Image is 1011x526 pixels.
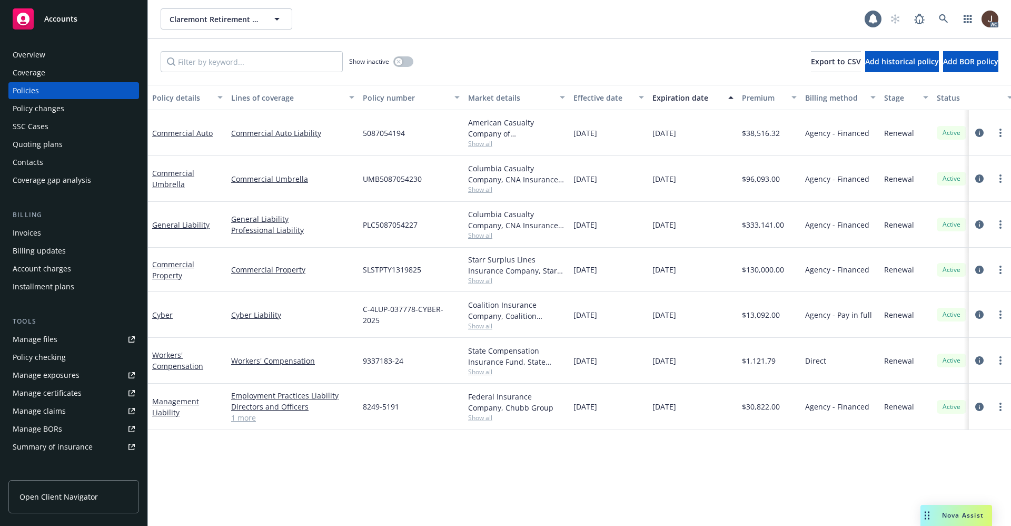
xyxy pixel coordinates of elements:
[994,354,1007,367] a: more
[884,309,914,320] span: Renewal
[468,209,565,231] div: Columbia Casualty Company, CNA Insurance, CRC Group
[8,403,139,420] a: Manage claims
[13,46,45,63] div: Overview
[920,505,934,526] div: Drag to move
[942,511,984,520] span: Nova Assist
[152,168,194,189] a: Commercial Umbrella
[13,260,71,277] div: Account charges
[573,355,597,366] span: [DATE]
[8,4,139,34] a: Accounts
[652,355,676,366] span: [DATE]
[231,412,354,423] a: 1 more
[573,309,597,320] span: [DATE]
[363,128,405,139] span: 5087054194
[363,401,399,412] span: 8249-5191
[742,264,784,275] span: $130,000.00
[742,401,780,412] span: $30,822.00
[652,264,676,275] span: [DATE]
[152,396,199,417] a: Management Liability
[8,278,139,295] a: Installment plans
[569,85,648,110] button: Effective date
[941,310,962,319] span: Active
[231,173,354,184] a: Commercial Umbrella
[941,174,962,183] span: Active
[8,367,139,384] a: Manage exposures
[573,92,632,103] div: Effective date
[13,349,66,366] div: Policy checking
[13,100,64,117] div: Policy changes
[994,172,1007,185] a: more
[652,92,722,103] div: Expiration date
[152,310,173,320] a: Cyber
[884,92,917,103] div: Stage
[994,308,1007,321] a: more
[13,154,43,171] div: Contacts
[880,85,933,110] button: Stage
[13,172,91,189] div: Coverage gap analysis
[652,128,676,139] span: [DATE]
[152,220,210,230] a: General Liability
[994,401,1007,413] a: more
[973,218,986,231] a: circleInformation
[152,92,211,103] div: Policy details
[884,355,914,366] span: Renewal
[742,219,784,230] span: $333,141.00
[363,355,403,366] span: 9337183-24
[8,46,139,63] a: Overview
[973,354,986,367] a: circleInformation
[742,173,780,184] span: $96,093.00
[231,390,354,401] a: Employment Practices Liability
[943,56,998,66] span: Add BOR policy
[468,299,565,322] div: Coalition Insurance Company, Coalition Insurance Solutions (Carrier)
[8,331,139,348] a: Manage files
[13,403,66,420] div: Manage claims
[8,100,139,117] a: Policy changes
[19,491,98,502] span: Open Client Navigator
[8,118,139,135] a: SSC Cases
[884,219,914,230] span: Renewal
[231,264,354,275] a: Commercial Property
[363,173,422,184] span: UMB5087054230
[811,56,861,66] span: Export to CSV
[13,385,82,402] div: Manage certificates
[468,345,565,367] div: State Compensation Insurance Fund, State Compensation Insurance Fund (SCIF)
[805,264,869,275] span: Agency - Financed
[973,264,986,276] a: circleInformation
[13,242,66,259] div: Billing updates
[742,128,780,139] span: $38,516.32
[8,82,139,99] a: Policies
[8,421,139,437] a: Manage BORs
[648,85,738,110] button: Expiration date
[468,185,565,194] span: Show all
[468,139,565,148] span: Show all
[363,92,448,103] div: Policy number
[994,126,1007,139] a: more
[231,225,354,236] a: Professional Liability
[8,172,139,189] a: Coverage gap analysis
[742,92,785,103] div: Premium
[742,309,780,320] span: $13,092.00
[937,92,1001,103] div: Status
[994,218,1007,231] a: more
[468,367,565,376] span: Show all
[468,254,565,276] div: Starr Surplus Lines Insurance Company, Starr Companies, Burns & [PERSON_NAME]
[468,92,553,103] div: Market details
[573,264,597,275] span: [DATE]
[231,128,354,139] a: Commercial Auto Liability
[161,8,292,30] button: Claremont Retirement Management Services, Inc.
[161,51,343,72] input: Filter by keyword...
[13,118,48,135] div: SSC Cases
[468,413,565,422] span: Show all
[13,278,74,295] div: Installment plans
[8,349,139,366] a: Policy checking
[349,57,389,66] span: Show inactive
[884,173,914,184] span: Renewal
[8,316,139,327] div: Tools
[884,128,914,139] span: Renewal
[8,260,139,277] a: Account charges
[8,136,139,153] a: Quoting plans
[13,225,41,241] div: Invoices
[941,220,962,229] span: Active
[652,309,676,320] span: [DATE]
[805,92,864,103] div: Billing method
